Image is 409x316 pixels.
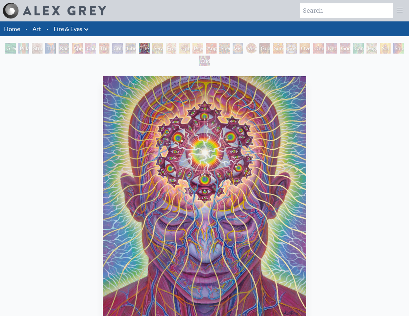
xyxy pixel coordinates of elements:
a: Art [32,24,41,33]
div: Ophanic Eyelash [179,43,190,54]
div: Oversoul [300,43,310,54]
div: Fractal Eyes [166,43,176,54]
div: Seraphic Transport Docking on the Third Eye [152,43,163,54]
div: Pillar of Awareness [18,43,29,54]
div: Net of Being [326,43,337,54]
div: Liberation Through Seeing [126,43,136,54]
div: Psychomicrograph of a Fractal Paisley Cherub Feather Tip [192,43,203,54]
div: Cuddle [199,56,210,66]
div: Vision Crystal Tondo [246,43,257,54]
li: · [44,21,51,36]
div: The Seer [139,43,150,54]
div: Aperture [72,43,83,54]
li: · [23,21,30,36]
div: Shpongled [393,43,404,54]
div: Cannabis Sutra [85,43,96,54]
input: Search [300,3,393,18]
div: Cannafist [353,43,364,54]
div: Collective Vision [112,43,123,54]
div: Green Hand [5,43,16,54]
div: Higher Vision [366,43,377,54]
div: Angel Skin [206,43,217,54]
div: Third Eye Tears of Joy [99,43,109,54]
div: Cosmic Elf [286,43,297,54]
div: The Torch [45,43,56,54]
div: Rainbow Eye Ripple [59,43,69,54]
a: Home [4,25,20,32]
div: Sunyata [273,43,283,54]
a: Fire & Eyes [54,24,82,33]
div: Study for the Great Turn [32,43,43,54]
div: Guardian of Infinite Vision [259,43,270,54]
div: Sol Invictus [380,43,391,54]
div: One [313,43,324,54]
div: Godself [340,43,350,54]
div: Spectral Lotus [219,43,230,54]
div: Vision Crystal [233,43,243,54]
